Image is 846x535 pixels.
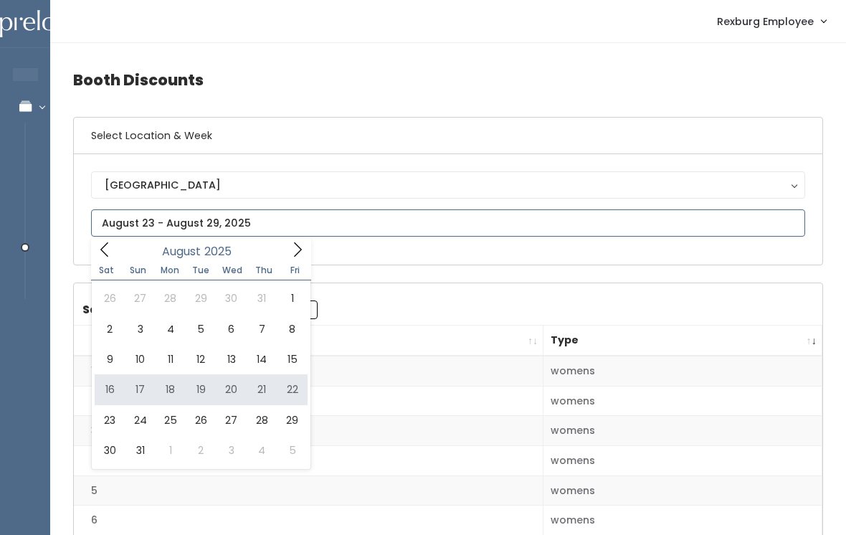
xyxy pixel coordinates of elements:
[247,435,277,465] span: September 4, 2025
[185,266,217,275] span: Tue
[123,266,154,275] span: Sun
[91,209,805,237] input: August 23 - August 29, 2025
[277,435,307,465] span: September 5, 2025
[156,374,186,404] span: August 18, 2025
[247,314,277,344] span: August 7, 2025
[217,266,248,275] span: Wed
[186,283,216,313] span: July 29, 2025
[543,416,822,446] td: womens
[217,405,247,435] span: August 27, 2025
[125,314,155,344] span: August 3, 2025
[95,314,125,344] span: August 2, 2025
[186,435,216,465] span: September 2, 2025
[156,344,186,374] span: August 11, 2025
[74,446,543,476] td: 4
[125,435,155,465] span: August 31, 2025
[105,177,792,193] div: [GEOGRAPHIC_DATA]
[247,344,277,374] span: August 14, 2025
[247,374,277,404] span: August 21, 2025
[217,344,247,374] span: August 13, 2025
[95,283,125,313] span: July 26, 2025
[543,326,822,356] th: Type: activate to sort column ascending
[277,283,307,313] span: August 1, 2025
[217,435,247,465] span: September 3, 2025
[73,60,823,100] h4: Booth Discounts
[156,435,186,465] span: September 1, 2025
[74,386,543,416] td: 2
[74,118,822,154] h6: Select Location & Week
[91,266,123,275] span: Sat
[74,356,543,386] td: 1
[95,435,125,465] span: August 30, 2025
[217,283,247,313] span: July 30, 2025
[201,242,244,260] input: Year
[95,344,125,374] span: August 9, 2025
[543,446,822,476] td: womens
[543,356,822,386] td: womens
[91,171,805,199] button: [GEOGRAPHIC_DATA]
[125,405,155,435] span: August 24, 2025
[74,475,543,506] td: 5
[217,314,247,344] span: August 6, 2025
[125,283,155,313] span: July 27, 2025
[186,344,216,374] span: August 12, 2025
[277,314,307,344] span: August 8, 2025
[156,405,186,435] span: August 25, 2025
[186,374,216,404] span: August 19, 2025
[74,416,543,446] td: 3
[156,283,186,313] span: July 28, 2025
[543,386,822,416] td: womens
[74,326,543,356] th: Booth Number: activate to sort column ascending
[277,405,307,435] span: August 29, 2025
[156,314,186,344] span: August 4, 2025
[248,266,280,275] span: Thu
[82,300,318,319] label: Search:
[125,374,155,404] span: August 17, 2025
[277,374,307,404] span: August 22, 2025
[703,6,840,37] a: Rexburg Employee
[543,475,822,506] td: womens
[186,405,216,435] span: August 26, 2025
[95,374,125,404] span: August 16, 2025
[186,314,216,344] span: August 5, 2025
[95,405,125,435] span: August 23, 2025
[247,283,277,313] span: July 31, 2025
[247,405,277,435] span: August 28, 2025
[217,374,247,404] span: August 20, 2025
[277,344,307,374] span: August 15, 2025
[154,266,186,275] span: Mon
[280,266,311,275] span: Fri
[717,14,814,29] span: Rexburg Employee
[125,344,155,374] span: August 10, 2025
[162,246,201,257] span: August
